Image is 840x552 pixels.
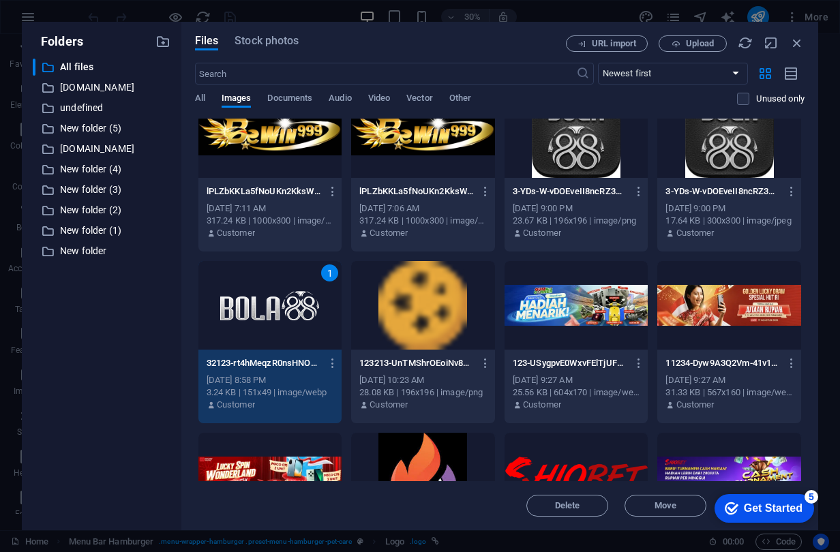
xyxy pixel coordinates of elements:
p: 123-USygpvE0WxvFElTjUFZ7Xw.webp [513,357,627,369]
p: New folder (3) [60,182,145,198]
div: 23.67 KB | 196x196 | image/png [513,215,640,227]
div: 25.56 KB | 604x170 | image/webp [513,386,640,399]
p: New folder [60,243,145,259]
p: Customer [370,227,408,239]
div: [DATE] 10:23 AM [359,374,487,386]
i: Reload [738,35,753,50]
i: Create new folder [155,34,170,49]
span: Audio [329,90,351,109]
div: [DATE] 9:27 AM [513,374,640,386]
p: [DOMAIN_NAME] [60,141,145,157]
input: Search [195,63,576,85]
span: Images [222,90,252,109]
div: [DOMAIN_NAME] [33,140,170,157]
p: Customer [676,227,715,239]
p: All files [60,59,145,75]
button: Delete [526,495,608,517]
div: New folder (1) [33,222,170,239]
p: Customer [370,399,408,411]
p: Customer [217,227,255,239]
p: Customer [217,399,255,411]
p: Customer [523,399,561,411]
p: undefined [60,100,145,116]
p: Displays only files that are not in use on the website. Files added during this session can still... [756,93,805,105]
div: [DATE] 8:58 PM [207,374,334,386]
div: ​ [33,59,35,76]
span: All [195,90,205,109]
span: Video [368,90,390,109]
p: Customer [676,399,715,411]
span: Move [655,502,676,510]
span: Vector [406,90,433,109]
span: Documents [267,90,312,109]
p: lPLZbKKLa5fNoUKn2KksWENFqrK9yFhv5zCsvPrl-SnFw0zuS5iWvR_YxYYeISg.gif [359,185,474,198]
i: Close [790,35,805,50]
p: [DOMAIN_NAME] [60,80,145,95]
div: [DATE] 7:06 AM [359,202,487,215]
div: New folder (5) [33,120,170,137]
p: 123213-UnTMShrOEoiNv8TPrrvBlQ-xiocgX58ufMf-J1gJcr0Gw-vBP-osyxxsm-u4PT9i1VuQ.png [359,357,474,369]
p: New folder (4) [60,162,145,177]
div: Get Started 5 items remaining, 0% complete [11,7,110,35]
div: [DATE] 7:11 AM [207,202,334,215]
div: New folder (4) [33,161,170,178]
span: Stock photos [235,33,299,49]
div: New folder [33,243,170,260]
span: URL import [592,40,636,48]
p: 32123-rt4hMeqzR0nsHNOTkKTisA.webp [207,357,321,369]
div: 5 [101,3,115,16]
p: New folder (5) [60,121,145,136]
div: undefined [33,99,170,117]
span: Upload [686,40,714,48]
span: Delete [555,502,580,510]
p: Customer [523,227,561,239]
p: 11234-Dyw9A3Q2Vm-41v1L0uQIEA.webp [665,357,780,369]
button: Move [625,495,706,517]
div: [DATE] 9:00 PM [665,202,793,215]
span: Other [449,90,471,109]
div: 28.08 KB | 196x196 | image/png [359,386,487,399]
button: Upload [659,35,727,52]
div: [DATE] 9:00 PM [513,202,640,215]
div: New folder (2) [33,202,170,219]
div: 3.24 KB | 151x49 | image/webp [207,386,334,399]
p: 3-YDs-W-vDOEveII8ncRZ3OA-SG4y8hmFAW2XcDGdoXaw0A.png [513,185,627,198]
p: 3-YDs-W-vDOEveII8ncRZ3OA.jpeg [665,185,780,198]
div: 31.33 KB | 567x160 | image/webp [665,386,793,399]
p: New folder (1) [60,223,145,239]
div: 317.24 KB | 1000x300 | image/gif [207,215,334,227]
div: 17.64 KB | 300x300 | image/jpeg [665,215,793,227]
div: Get Started [40,15,99,27]
p: Folders [33,33,83,50]
i: Minimize [764,35,779,50]
div: [DATE] 9:27 AM [665,374,793,386]
button: URL import [566,35,648,52]
div: New folder (3) [33,181,170,198]
p: New folder (2) [60,202,145,218]
div: 317.24 KB | 1000x300 | image/gif [359,215,487,227]
div: [DOMAIN_NAME] [33,79,170,96]
p: lPLZbKKLa5fNoUKn2KksWENFqrK9yFhv5zCsvPrl-pwpOZJsVFe_obA5LvYl6YQ.gif [207,185,321,198]
div: 1 [321,264,338,281]
span: Files [195,33,219,49]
